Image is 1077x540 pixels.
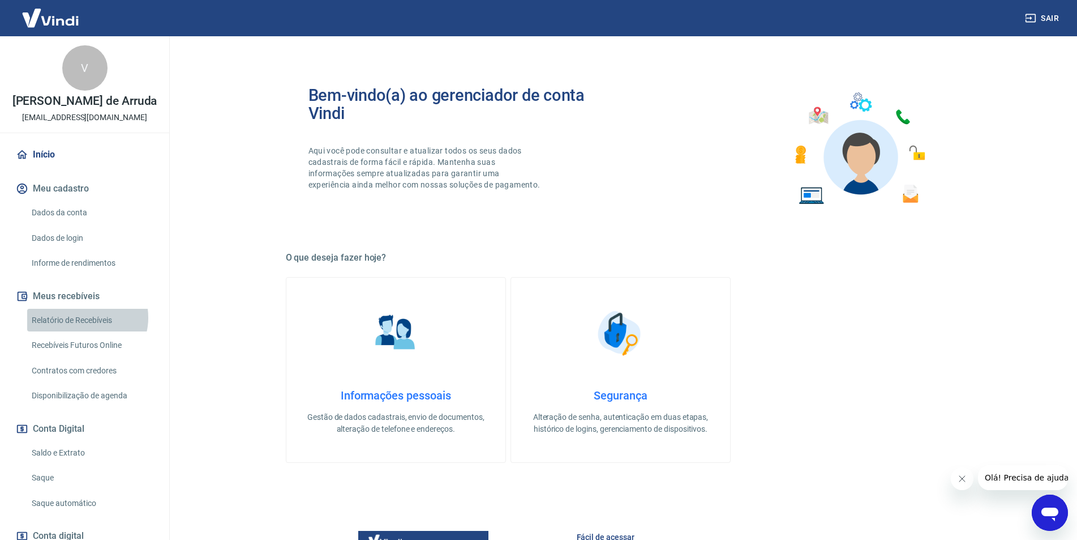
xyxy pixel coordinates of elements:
[27,466,156,490] a: Saque
[14,416,156,441] button: Conta Digital
[14,284,156,309] button: Meus recebíveis
[286,277,506,463] a: Informações pessoaisInformações pessoaisGestão de dados cadastrais, envio de documentos, alteraçã...
[978,465,1068,490] iframe: Mensagem da empresa
[27,201,156,224] a: Dados da conta
[1032,495,1068,531] iframe: Botão para abrir a janela de mensagens
[27,252,156,275] a: Informe de rendimentos
[308,145,543,190] p: Aqui você pode consultar e atualizar todos os seus dados cadastrais de forma fácil e rápida. Mant...
[27,309,156,332] a: Relatório de Recebíveis
[785,86,933,211] img: Imagem de um avatar masculino com diversos icones exemplificando as funcionalidades do gerenciado...
[367,305,424,362] img: Informações pessoais
[1023,8,1063,29] button: Sair
[592,305,649,362] img: Segurança
[286,252,956,263] h5: O que deseja fazer hoje?
[14,176,156,201] button: Meu cadastro
[27,359,156,382] a: Contratos com credores
[27,384,156,407] a: Disponibilização de agenda
[12,95,157,107] p: [PERSON_NAME] de Arruda
[14,142,156,167] a: Início
[22,112,147,124] p: [EMAIL_ADDRESS][DOMAIN_NAME]
[951,467,973,490] iframe: Fechar mensagem
[304,389,487,402] h4: Informações pessoais
[304,411,487,435] p: Gestão de dados cadastrais, envio de documentos, alteração de telefone e endereços.
[62,45,108,91] div: V
[7,8,95,17] span: Olá! Precisa de ajuda?
[308,86,621,122] h2: Bem-vindo(a) ao gerenciador de conta Vindi
[27,334,156,357] a: Recebíveis Futuros Online
[27,441,156,465] a: Saldo e Extrato
[27,227,156,250] a: Dados de login
[529,389,712,402] h4: Segurança
[529,411,712,435] p: Alteração de senha, autenticação em duas etapas, histórico de logins, gerenciamento de dispositivos.
[27,492,156,515] a: Saque automático
[510,277,731,463] a: SegurançaSegurançaAlteração de senha, autenticação em duas etapas, histórico de logins, gerenciam...
[14,1,87,35] img: Vindi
